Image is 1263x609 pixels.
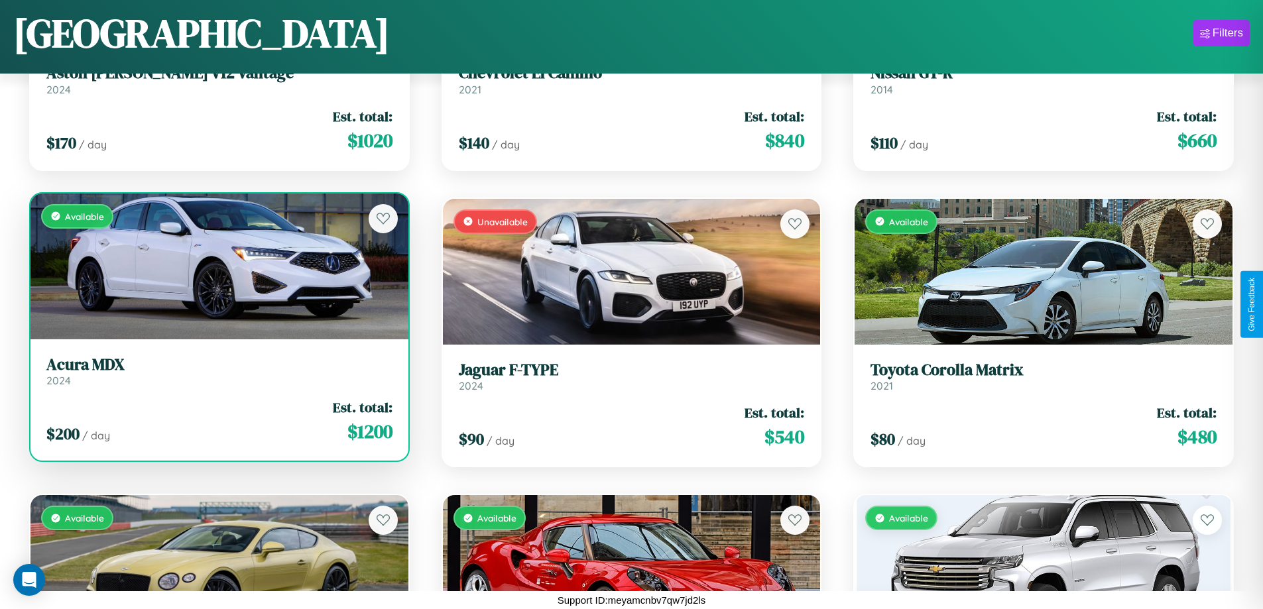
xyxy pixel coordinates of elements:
[46,132,76,154] span: $ 170
[82,429,110,442] span: / day
[745,403,804,422] span: Est. total:
[333,107,392,126] span: Est. total:
[46,83,71,96] span: 2024
[1193,20,1250,46] button: Filters
[46,355,392,374] h3: Acura MDX
[745,107,804,126] span: Est. total:
[871,379,893,392] span: 2021
[898,434,926,447] span: / day
[65,512,104,524] span: Available
[889,512,928,524] span: Available
[477,512,516,524] span: Available
[871,132,898,154] span: $ 110
[46,374,71,387] span: 2024
[46,355,392,388] a: Acura MDX2024
[459,379,483,392] span: 2024
[79,138,107,151] span: / day
[459,360,805,393] a: Jaguar F-TYPE2024
[347,127,392,154] span: $ 1020
[459,360,805,380] h3: Jaguar F-TYPE
[13,564,45,596] div: Open Intercom Messenger
[1177,127,1217,154] span: $ 660
[871,64,1217,96] a: Nissan GT-R2014
[558,591,705,609] p: Support ID: meyamcnbv7qw7jd2ls
[487,434,514,447] span: / day
[65,211,104,222] span: Available
[492,138,520,151] span: / day
[1157,403,1217,422] span: Est. total:
[871,64,1217,83] h3: Nissan GT-R
[871,360,1217,380] h3: Toyota Corolla Matrix
[1247,278,1256,331] div: Give Feedback
[764,423,804,450] span: $ 540
[459,132,489,154] span: $ 140
[871,83,893,96] span: 2014
[871,428,895,450] span: $ 80
[13,6,390,60] h1: [GEOGRAPHIC_DATA]
[889,216,928,227] span: Available
[459,428,484,450] span: $ 90
[1157,107,1217,126] span: Est. total:
[46,64,392,96] a: Aston [PERSON_NAME] V12 Vantage2024
[1213,27,1243,40] div: Filters
[333,398,392,417] span: Est. total:
[1177,423,1217,450] span: $ 480
[459,64,805,96] a: Chevrolet El Camino2021
[46,64,392,83] h3: Aston [PERSON_NAME] V12 Vantage
[459,83,481,96] span: 2021
[459,64,805,83] h3: Chevrolet El Camino
[347,418,392,445] span: $ 1200
[477,216,528,227] span: Unavailable
[871,360,1217,393] a: Toyota Corolla Matrix2021
[46,423,80,445] span: $ 200
[765,127,804,154] span: $ 840
[900,138,928,151] span: / day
